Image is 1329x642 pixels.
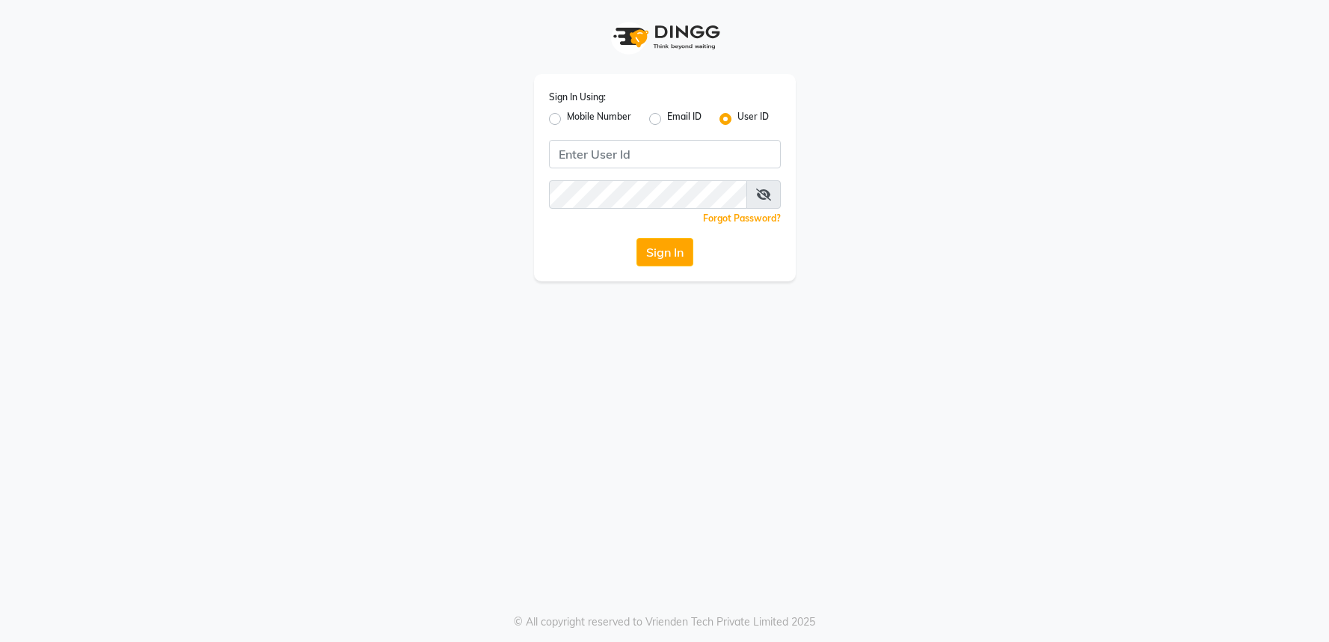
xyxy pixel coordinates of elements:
input: Username [549,140,781,168]
label: User ID [737,110,769,128]
label: Sign In Using: [549,91,606,104]
img: logo1.svg [605,15,725,59]
label: Mobile Number [567,110,631,128]
label: Email ID [667,110,702,128]
a: Forgot Password? [703,213,781,224]
button: Sign In [636,238,693,266]
input: Username [549,180,747,209]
